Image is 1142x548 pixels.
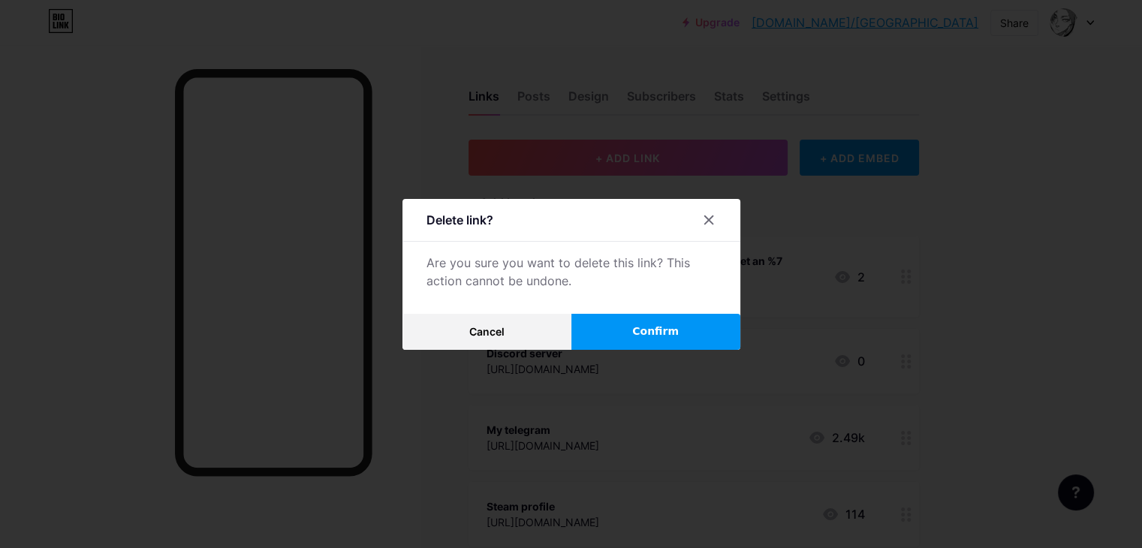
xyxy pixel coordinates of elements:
button: Confirm [571,314,740,350]
button: Cancel [402,314,571,350]
span: Cancel [469,325,505,338]
span: Confirm [632,324,679,339]
div: Delete link? [426,211,493,229]
div: Are you sure you want to delete this link? This action cannot be undone. [426,254,716,290]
